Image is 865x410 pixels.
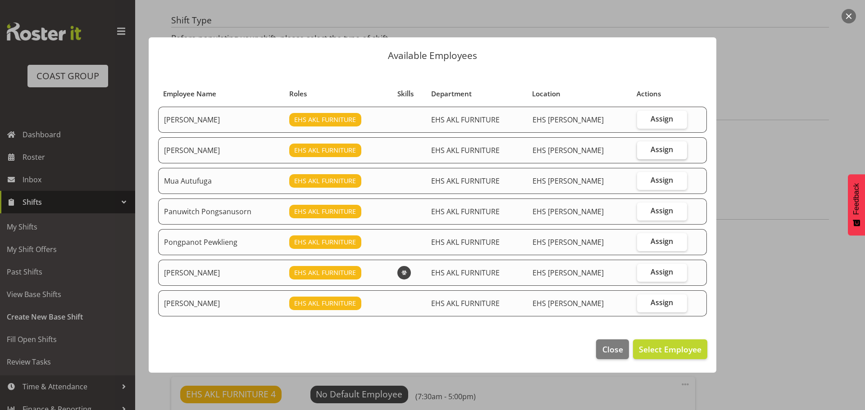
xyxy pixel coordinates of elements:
span: EHS [PERSON_NAME] [533,237,604,247]
td: [PERSON_NAME] [158,290,284,316]
span: Assign [651,267,673,276]
span: EHS AKL FURNITURE [294,237,356,247]
span: EHS AKL FURNITURE [431,176,500,186]
span: Roles [289,89,307,99]
td: Mua Autufuga [158,168,284,194]
span: EHS [PERSON_NAME] [533,298,604,308]
span: Location [532,89,560,99]
span: Select Employee [639,344,701,355]
span: Department [431,89,472,99]
span: EHS [PERSON_NAME] [533,145,604,155]
span: EHS AKL FURNITURE [294,298,356,308]
span: Assign [651,206,673,215]
button: Select Employee [633,339,707,359]
span: EHS AKL FURNITURE [294,145,356,155]
span: Employee Name [163,89,216,99]
span: EHS AKL FURNITURE [294,176,356,186]
td: [PERSON_NAME] [158,107,284,133]
span: Assign [651,114,673,123]
span: EHS [PERSON_NAME] [533,115,604,125]
span: EHS AKL FURNITURE [431,268,500,278]
span: EHS AKL FURNITURE [294,207,356,216]
span: Skills [397,89,414,99]
p: Available Employees [158,51,707,60]
span: Actions [637,89,661,99]
td: [PERSON_NAME] [158,137,284,163]
span: Feedback [852,183,860,215]
span: EHS [PERSON_NAME] [533,207,604,216]
span: EHS AKL FURNITURE [431,145,500,155]
button: Close [596,339,628,359]
span: EHS AKL FURNITURE [294,115,356,125]
span: Assign [651,237,673,246]
span: EHS AKL FURNITURE [431,237,500,247]
td: [PERSON_NAME] [158,260,284,286]
span: EHS AKL FURNITURE [294,268,356,278]
span: EHS [PERSON_NAME] [533,268,604,278]
span: EHS [PERSON_NAME] [533,176,604,186]
span: EHS AKL FURNITURE [431,298,500,308]
button: Feedback - Show survey [848,174,865,235]
span: Assign [651,298,673,307]
span: EHS AKL FURNITURE [431,207,500,216]
span: EHS AKL FURNITURE [431,115,500,125]
span: Assign [651,145,673,154]
td: Pongpanot Pewklieng [158,229,284,255]
span: Close [602,343,623,355]
span: Assign [651,176,673,185]
td: Panuwitch Pongsanusorn [158,198,284,225]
